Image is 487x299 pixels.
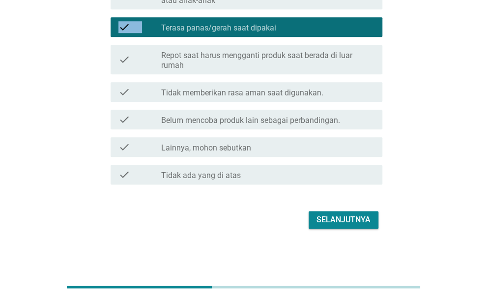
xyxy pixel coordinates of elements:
[161,23,276,33] label: Terasa panas/gerah saat dipakai
[161,51,374,70] label: Repot saat harus mengganti produk saat berada di luar rumah
[118,169,130,180] i: check
[309,211,378,229] button: Selanjutnya
[118,49,130,70] i: check
[161,143,251,153] label: Lainnya, mohon sebutkan
[118,86,130,98] i: check
[161,116,340,125] label: Belum mencoba produk lain sebagai perbandingan.
[316,214,371,226] div: Selanjutnya
[118,114,130,125] i: check
[118,141,130,153] i: check
[118,21,130,33] i: check
[161,171,241,180] label: Tidak ada yang di atas
[161,88,323,98] label: Tidak memberikan rasa aman saat digunakan.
